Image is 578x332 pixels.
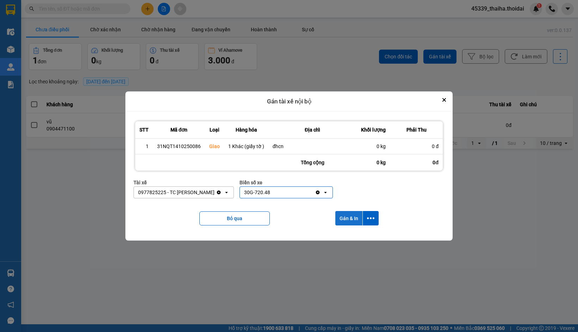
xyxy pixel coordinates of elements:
[361,143,386,150] div: 0 kg
[215,189,216,196] input: Selected 0977825225 - TC Bùi Văn Thế.
[139,126,149,134] div: STT
[125,91,453,112] div: Gán tài xế nội bộ
[157,143,201,150] div: 31NQT1410250086
[209,126,220,134] div: Loại
[323,190,328,195] svg: open
[361,126,386,134] div: Khối lượng
[209,143,220,150] div: Giao
[394,143,439,150] div: 0 đ
[138,189,215,196] div: 0977825225 - TC [PERSON_NAME]
[390,154,443,171] div: 0đ
[240,179,333,186] div: Biển số xe
[440,96,448,104] button: Close
[268,154,356,171] div: Tổng cộng
[224,190,229,195] svg: open
[335,211,362,225] button: Gán & In
[228,126,264,134] div: Hàng hóa
[273,126,352,134] div: Địa chỉ
[315,190,321,195] svg: Clear value
[228,143,264,150] div: 1 Khác (giấy tờ )
[199,211,270,225] button: Bỏ qua
[125,91,453,241] div: dialog
[244,189,270,196] div: 30G-720.48
[356,154,390,171] div: 0 kg
[133,179,234,186] div: Tài xế
[139,143,149,150] div: 1
[273,143,352,150] div: đhcn
[157,126,201,134] div: Mã đơn
[216,190,222,195] svg: Clear value
[394,126,439,134] div: Phải Thu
